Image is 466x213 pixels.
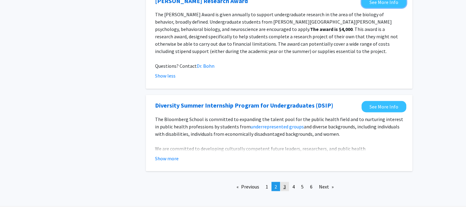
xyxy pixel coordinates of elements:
[283,183,286,189] span: 3
[155,63,197,69] span: Questions? Contact
[316,182,337,191] a: Next page
[146,182,412,191] ul: Pagination
[310,183,313,189] span: 6
[251,123,304,129] a: underrepresented groups
[301,183,304,189] span: 5
[233,182,262,191] a: Previous page
[310,26,353,32] strong: The award is $4,000
[266,183,268,189] span: 1
[155,101,333,110] a: Opens in a new tab
[275,183,277,189] span: 2
[5,185,26,208] iframe: Chat
[155,11,392,32] span: The [PERSON_NAME] Award is given annually to support undergraduate research in the area of the bi...
[362,101,406,112] a: Opens in a new tab
[155,154,179,162] button: Show more
[292,183,295,189] span: 4
[155,72,176,79] button: Show less
[197,63,214,69] a: Dr. Bohn
[155,145,403,181] p: We are committed to developing culturally competent future leaders, researchers, and public healt...
[155,115,403,137] p: The Bloomberg School is committed to expanding the talent pool for the public health field and to...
